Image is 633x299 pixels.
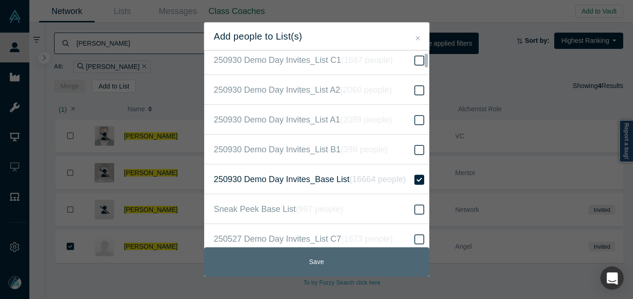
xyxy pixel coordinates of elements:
[204,247,429,277] button: Save
[340,115,392,124] i: ( 2089 people )
[341,55,393,65] i: ( 1687 people )
[214,143,388,156] span: 250930 Demo Day Invites_List B1
[341,145,388,154] i: ( 398 people )
[214,113,392,126] span: 250930 Demo Day Invites_List A1
[340,85,392,95] i: ( 2060 people )
[214,232,393,245] span: 250527 Demo Day Invites_List C7
[296,204,343,214] i: ( 997 people )
[350,175,406,184] i: ( 16664 people )
[214,173,406,186] span: 250930 Demo Day Invites_Base List
[214,54,393,67] span: 250930 Demo Day Invites_List C1
[214,83,392,96] span: 250930 Demo Day Invites_List A2
[214,203,343,216] span: Sneak Peek Base List
[413,33,423,44] button: Close
[341,234,393,244] i: ( 1673 people )
[214,31,420,42] h2: Add people to List(s)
